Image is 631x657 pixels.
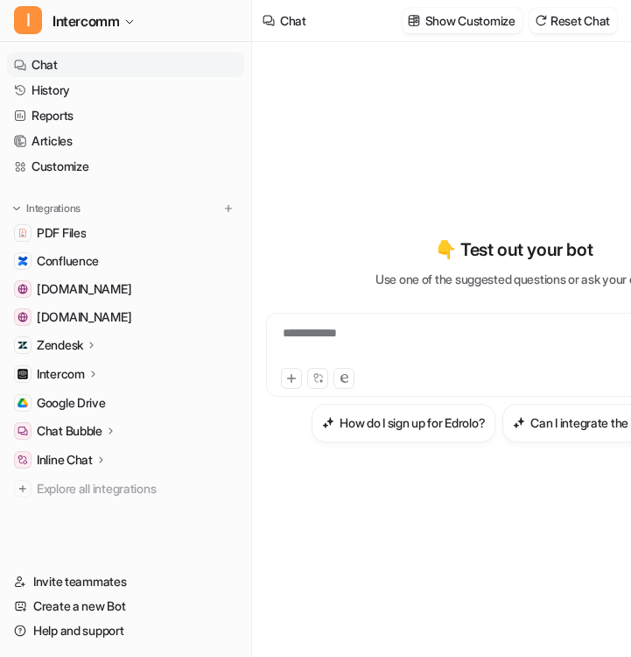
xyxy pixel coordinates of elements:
img: reset [535,14,547,27]
p: Integrations [26,201,81,215]
a: Customize [7,154,244,179]
span: I [14,6,42,34]
span: [DOMAIN_NAME] [37,280,131,298]
span: Intercomm [53,9,119,33]
button: Show Customize [403,8,522,33]
div: Chat [280,11,306,30]
img: Inline Chat [18,455,28,465]
img: www.helpdesk.com [18,284,28,294]
a: Invite teammates [7,569,244,594]
a: Articles [7,129,244,153]
span: Google Drive [37,394,106,412]
img: Intercom [18,369,28,379]
img: app.intercom.com [18,312,28,322]
img: Can I integrate the AI with Slack? [513,416,525,429]
p: Zendesk [37,336,83,354]
a: History [7,78,244,102]
p: Chat Bubble [37,422,102,440]
a: Create a new Bot [7,594,244,618]
span: [DOMAIN_NAME] [37,308,131,326]
img: Google Drive [18,398,28,408]
a: Chat [7,53,244,77]
a: PDF FilesPDF Files [7,221,244,245]
p: Inline Chat [37,451,93,469]
a: Google DriveGoogle Drive [7,391,244,415]
img: PDF Files [18,228,28,238]
button: How do I sign up for Edrolo?How do I sign up for Edrolo? [312,404,495,442]
p: Show Customize [425,11,515,30]
img: menu_add.svg [222,202,235,215]
button: Reset Chat [529,8,617,33]
a: www.helpdesk.com[DOMAIN_NAME] [7,277,244,301]
span: PDF Files [37,224,86,242]
img: customize [408,14,420,27]
img: Confluence [18,256,28,266]
a: Reports [7,103,244,128]
p: 👇 Test out your bot [435,237,592,263]
img: expand menu [11,202,23,215]
a: Help and support [7,618,244,643]
a: Explore all integrations [7,477,244,501]
h3: How do I sign up for Edrolo? [340,413,485,432]
a: app.intercom.com[DOMAIN_NAME] [7,305,244,329]
button: Integrations [7,200,86,217]
img: explore all integrations [14,480,32,498]
span: Confluence [37,252,99,270]
img: Chat Bubble [18,426,28,436]
img: How do I sign up for Edrolo? [322,416,334,429]
a: ConfluenceConfluence [7,249,244,273]
span: Explore all integrations [37,475,237,503]
p: Intercom [37,365,85,383]
img: Zendesk [18,340,28,350]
